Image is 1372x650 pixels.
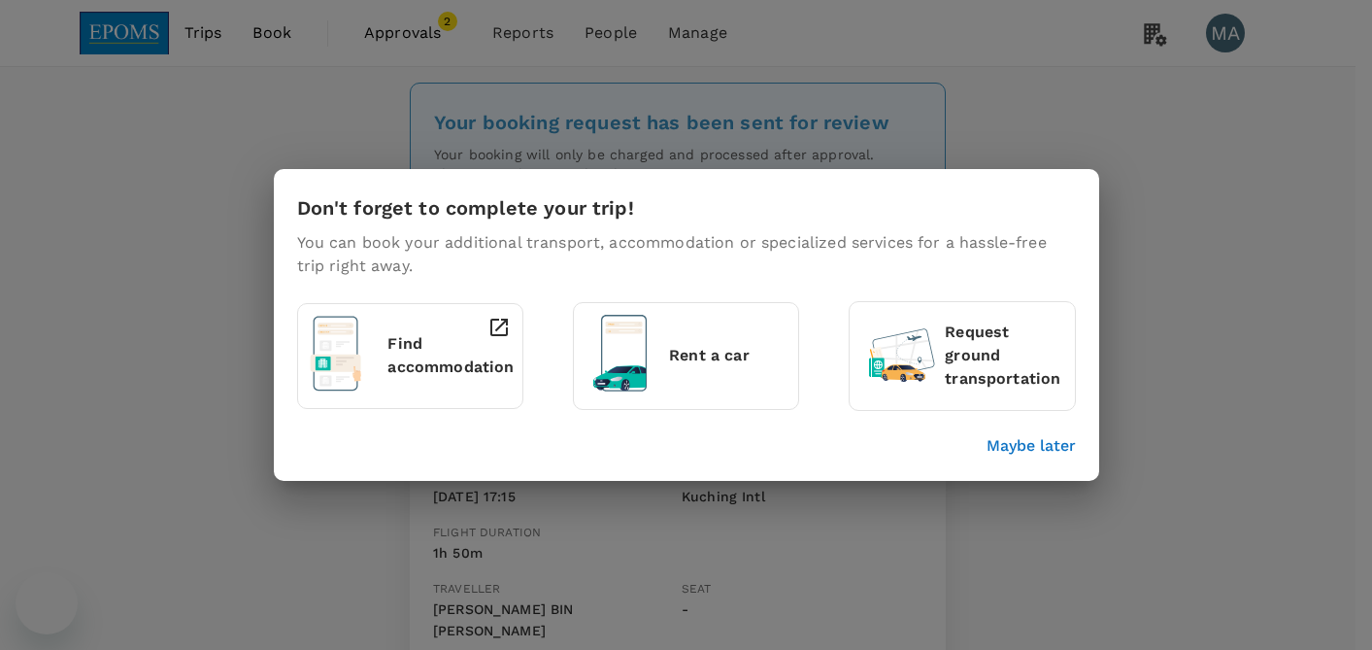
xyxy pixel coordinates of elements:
[987,434,1076,458] button: Maybe later
[387,332,514,379] p: Find accommodation
[945,321,1062,391] p: Request ground transportation
[669,344,786,367] p: Rent a car
[297,231,1076,278] p: You can book your additional transport, accommodation or specialized services for a hassle-free t...
[297,192,634,223] h6: Don't forget to complete your trip!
